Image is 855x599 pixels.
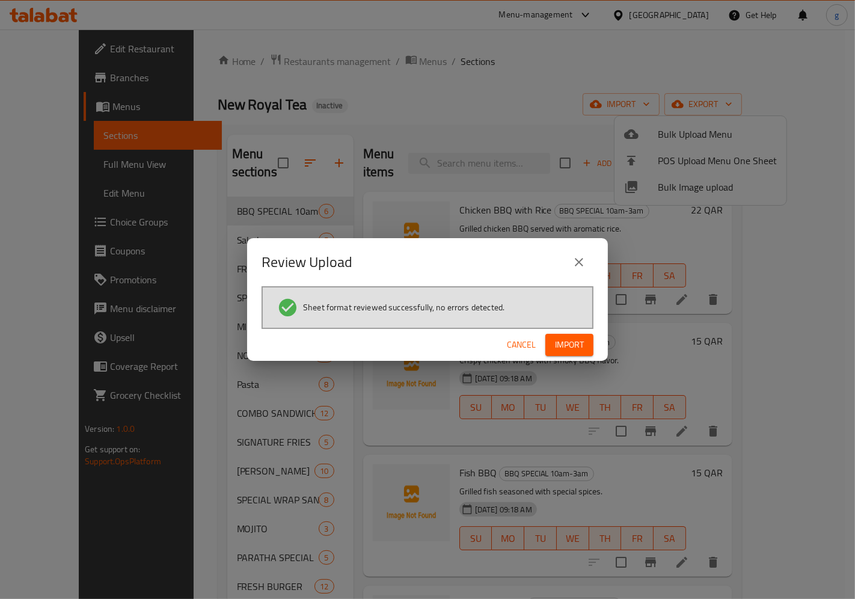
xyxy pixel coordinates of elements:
span: Cancel [507,337,536,352]
button: Import [545,334,593,356]
button: close [565,248,593,277]
span: Sheet format reviewed successfully, no errors detected. [303,301,504,313]
button: Cancel [502,334,541,356]
h2: Review Upload [262,253,352,272]
span: Import [555,337,584,352]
